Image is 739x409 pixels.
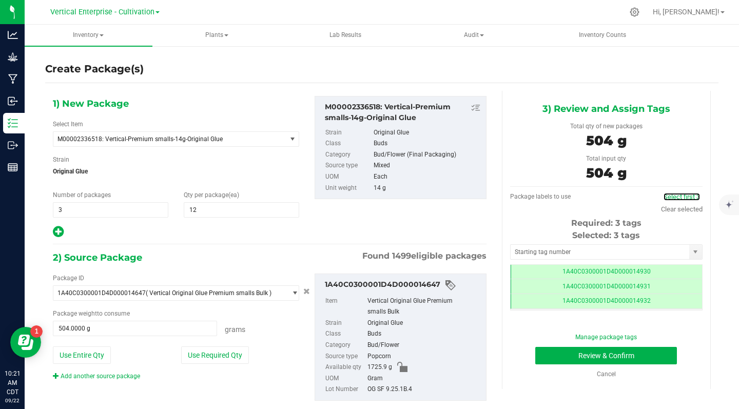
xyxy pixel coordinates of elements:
label: Select Item [53,120,83,129]
label: Item [325,296,366,318]
span: 1725.9 g [367,362,392,373]
div: Buds [367,328,480,340]
inline-svg: Analytics [8,30,18,40]
inline-svg: Inbound [8,96,18,106]
span: 1499 [392,251,411,261]
span: Audit [411,25,538,46]
a: Manage package tags [575,334,637,341]
a: Add another source package [53,373,140,380]
label: UOM [325,373,366,384]
a: Select first 3 [664,193,700,201]
div: Manage settings [628,7,641,17]
div: Buds [374,138,481,149]
input: 12 [184,203,299,217]
input: 3 [53,203,168,217]
iframe: Resource center unread badge [30,325,43,338]
span: 1A40C0300001D4D000014931 [562,283,651,290]
span: select [689,245,702,259]
button: Review & Confirm [535,347,677,364]
a: Inventory [25,25,152,46]
span: 2) Source Package [53,250,142,265]
span: 1A40C0300001D4D000014647 [57,289,146,297]
span: Plants [154,25,281,46]
inline-svg: Inventory [8,118,18,128]
div: Vertical Original Glue Premium smalls Bulk [367,296,480,318]
span: 1A40C0300001D4D000014930 [562,268,651,275]
span: Vertical Enterprise - Cultivation [50,8,154,16]
h4: Create Package(s) [45,62,144,76]
span: Found eligible packages [362,250,487,262]
span: Original Glue [53,164,299,179]
div: 14 g [374,183,481,194]
input: Starting tag number [511,245,689,259]
a: Inventory Counts [539,25,667,46]
span: Inventory Counts [565,31,640,40]
div: Bud/Flower [367,340,480,351]
div: Mixed [374,160,481,171]
label: Available qty [325,362,366,373]
a: Lab Results [282,25,410,46]
span: (ea) [228,191,239,199]
div: Popcorn [367,351,480,362]
label: Strain [325,318,366,329]
span: Qty per package [184,191,239,199]
a: Cancel [597,371,616,378]
span: 1A40C0300001D4D000014932 [562,297,651,304]
span: 1) New Package [53,96,129,111]
p: 09/22 [5,397,20,404]
label: Strain [53,155,69,164]
span: Grams [225,325,245,334]
span: Lab Results [316,31,375,40]
a: Plants [153,25,281,46]
a: Audit [411,25,538,46]
span: ( Vertical Original Glue Premium smalls Bulk ) [146,289,271,297]
button: Cancel button [300,284,313,299]
span: Total input qty [586,155,626,162]
span: select [286,286,299,300]
label: Lot Number [325,384,366,395]
label: UOM [325,171,372,183]
span: M00002336518: Vertical-Premium smalls-14g-Original Glue [57,135,273,143]
div: Original Glue [367,318,480,329]
inline-svg: Outbound [8,140,18,150]
span: Number of packages [53,191,111,199]
div: OG SF 9.25.1B.4 [367,384,480,395]
span: 3) Review and Assign Tags [542,101,670,116]
span: Total qty of new packages [570,123,643,130]
span: Hi, [PERSON_NAME]! [653,8,719,16]
span: select [286,132,299,146]
button: Use Entire Qty [53,346,111,364]
span: Required: 3 tags [571,218,641,228]
span: 504 g [586,132,627,149]
div: 1A40C0300001D4D000014647 [325,279,480,291]
div: Each [374,171,481,183]
button: Use Required Qty [181,346,249,364]
inline-svg: Manufacturing [8,74,18,84]
label: Class [325,138,372,149]
label: Source type [325,160,372,171]
inline-svg: Reports [8,162,18,172]
label: Strain [325,127,372,139]
p: 10:21 AM CDT [5,369,20,397]
div: Gram [367,373,480,384]
div: Original Glue [374,127,481,139]
div: M00002336518: Vertical-Premium smalls-14g-Original Glue [325,102,480,123]
a: Clear selected [661,205,703,213]
div: Bud/Flower (Final Packaging) [374,149,481,161]
span: Add new output [53,230,64,238]
span: Package to consume [53,310,130,317]
span: Package ID [53,275,84,282]
span: Selected: 3 tags [572,230,640,240]
label: Source type [325,351,366,362]
span: 504 g [586,165,627,181]
inline-svg: Grow [8,52,18,62]
iframe: Resource center [10,327,41,358]
input: 504.0000 g [53,321,217,336]
label: Category [325,149,372,161]
span: Package labels to use [510,193,571,200]
label: Unit weight [325,183,372,194]
label: Class [325,328,366,340]
label: Category [325,340,366,351]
